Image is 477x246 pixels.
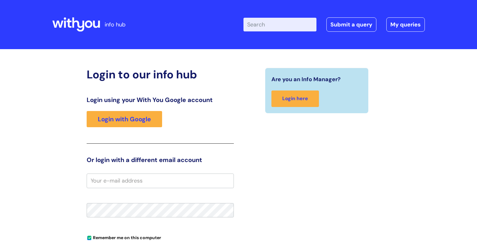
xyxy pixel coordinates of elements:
div: You can uncheck this option if you're logging in from a shared device [87,232,234,242]
a: Submit a query [326,17,376,32]
h2: Login to our info hub [87,68,234,81]
input: Remember me on this computer [87,236,91,240]
span: Are you an Info Manager? [271,74,341,84]
a: My queries [386,17,425,32]
p: info hub [105,20,125,30]
a: Login here [271,91,319,107]
h3: Login using your With You Google account [87,96,234,104]
a: Login with Google [87,111,162,127]
input: Search [243,18,316,31]
input: Your e-mail address [87,174,234,188]
label: Remember me on this computer [87,234,161,240]
h3: Or login with a different email account [87,156,234,164]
